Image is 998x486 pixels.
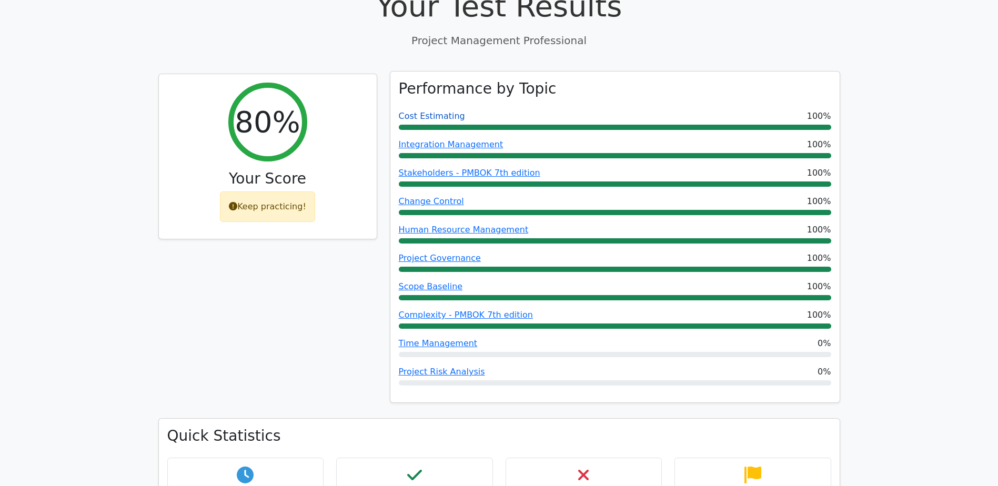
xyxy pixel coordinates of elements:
span: 100% [807,252,831,265]
a: Stakeholders - PMBOK 7th edition [399,168,540,178]
a: Change Control [399,196,464,206]
a: Time Management [399,338,478,348]
h3: Performance by Topic [399,80,557,98]
span: 100% [807,167,831,179]
h3: Quick Statistics [167,427,831,445]
span: 100% [807,138,831,151]
a: Human Resource Management [399,225,529,235]
div: Keep practicing! [220,191,315,222]
span: 0% [818,366,831,378]
a: Integration Management [399,139,503,149]
span: 0% [818,337,831,350]
a: Project Risk Analysis [399,367,485,377]
p: Project Management Professional [158,33,840,48]
a: Complexity - PMBOK 7th edition [399,310,533,320]
a: Scope Baseline [399,281,463,291]
h2: 80% [235,104,300,139]
span: 100% [807,280,831,293]
a: Project Governance [399,253,481,263]
span: 100% [807,309,831,321]
span: 100% [807,110,831,123]
a: Cost Estimating [399,111,465,121]
span: 100% [807,224,831,236]
h3: Your Score [167,170,368,188]
span: 100% [807,195,831,208]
